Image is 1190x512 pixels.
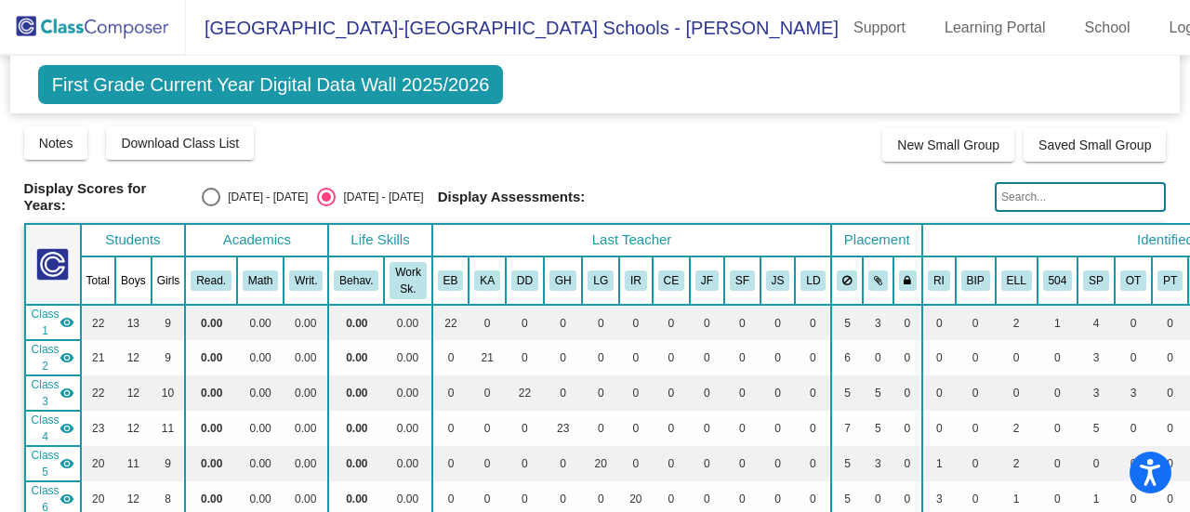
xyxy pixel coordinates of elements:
[1115,446,1152,481] td: 0
[922,411,956,446] td: 0
[469,446,506,481] td: 0
[1115,256,1152,305] th: Occupational Therapy Services
[506,256,544,305] th: Don Day
[384,305,431,340] td: 0.00
[152,305,186,340] td: 9
[115,375,152,411] td: 12
[619,375,653,411] td: 0
[795,375,831,411] td: 0
[839,13,920,43] a: Support
[220,189,308,205] div: [DATE] - [DATE]
[1038,340,1078,375] td: 0
[237,446,284,481] td: 0.00
[115,340,152,375] td: 12
[893,340,923,375] td: 0
[893,256,923,305] th: Keep with teacher
[582,340,619,375] td: 0
[32,447,59,480] span: Class 5
[152,256,186,305] th: Girls
[1078,256,1115,305] th: Speech Therapy Services
[1152,256,1188,305] th: Physical Therapy Services
[328,340,384,375] td: 0.00
[795,411,831,446] td: 0
[25,305,81,340] td: Emily Boc - Boc
[469,411,506,446] td: 0
[760,256,796,305] th: Julie Shields
[506,305,544,340] td: 0
[328,305,384,340] td: 0.00
[625,270,647,291] button: IR
[1115,411,1152,446] td: 0
[724,256,760,305] th: Stefanie Fechko
[469,340,506,375] td: 21
[328,375,384,411] td: 0.00
[1078,340,1115,375] td: 3
[956,446,996,481] td: 0
[115,305,152,340] td: 13
[956,340,996,375] td: 0
[863,411,893,446] td: 5
[549,270,577,291] button: GH
[1038,446,1078,481] td: 0
[1120,270,1146,291] button: OT
[619,411,653,446] td: 0
[1152,375,1188,411] td: 0
[506,411,544,446] td: 0
[32,306,59,339] span: Class 1
[384,411,431,446] td: 0.00
[59,350,74,365] mat-icon: visibility
[1115,305,1152,340] td: 0
[469,305,506,340] td: 0
[996,305,1038,340] td: 2
[690,256,724,305] th: Jenna French
[328,411,384,446] td: 0.00
[893,375,923,411] td: 0
[152,340,186,375] td: 9
[237,340,284,375] td: 0.00
[1001,270,1032,291] button: ELL
[390,262,426,299] button: Work Sk.
[38,65,504,104] span: First Grade Current Year Digital Data Wall 2025/2026
[695,270,719,291] button: JF
[795,256,831,305] th: Lexi Disanto
[1038,411,1078,446] td: 0
[39,136,73,151] span: Notes
[619,446,653,481] td: 0
[432,340,469,375] td: 0
[25,340,81,375] td: Kristin Arko - Arko
[996,411,1038,446] td: 2
[106,126,254,160] button: Download Class List
[24,126,88,160] button: Notes
[25,375,81,411] td: Don Day - Day
[760,305,796,340] td: 0
[81,375,115,411] td: 22
[795,305,831,340] td: 0
[922,256,956,305] th: Reading Intervention
[284,340,328,375] td: 0.00
[544,256,583,305] th: Gina Huber
[766,270,790,291] button: JS
[1038,138,1151,152] span: Saved Small Group
[831,340,863,375] td: 6
[469,375,506,411] td: 0
[32,376,59,410] span: Class 3
[202,188,423,206] mat-radio-group: Select an option
[831,224,922,256] th: Placement
[922,446,956,481] td: 1
[81,224,186,256] th: Students
[882,128,1014,162] button: New Small Group
[59,492,74,506] mat-icon: visibility
[32,412,59,445] span: Class 4
[121,136,239,151] span: Download Class List
[619,340,653,375] td: 0
[152,446,186,481] td: 9
[469,256,506,305] th: Kristin Arko
[32,341,59,374] span: Class 2
[115,411,152,446] td: 12
[152,375,186,411] td: 10
[115,446,152,481] td: 11
[237,305,284,340] td: 0.00
[863,340,893,375] td: 0
[237,375,284,411] td: 0.00
[760,375,796,411] td: 0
